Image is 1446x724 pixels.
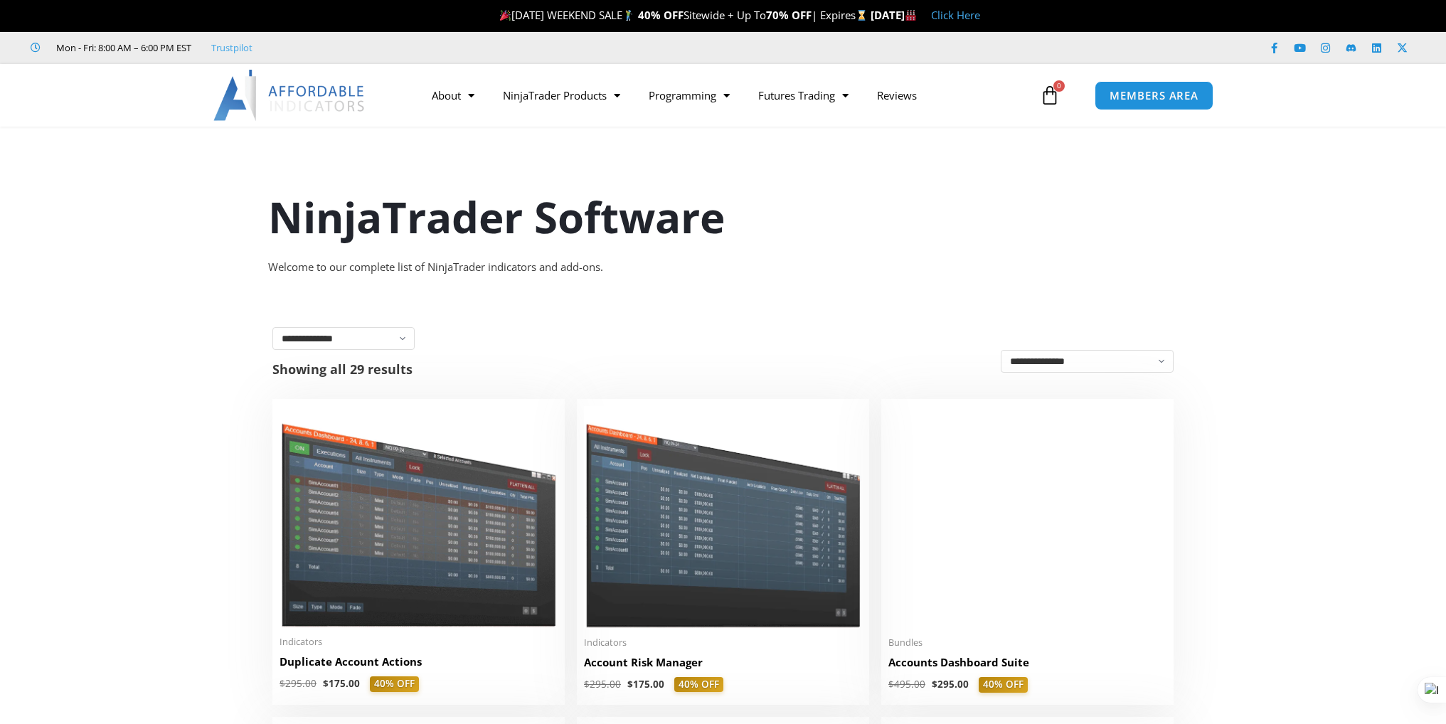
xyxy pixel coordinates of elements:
bdi: 295.00 [584,678,621,691]
img: Account Risk Manager [584,406,862,627]
strong: 40% OFF [638,8,684,22]
span: $ [584,678,590,691]
bdi: 175.00 [627,678,664,691]
a: Duplicate Account Actions [280,654,558,676]
span: Indicators [584,637,862,649]
img: Accounts Dashboard Suite [888,406,1166,628]
span: $ [627,678,633,691]
img: 🏭 [905,10,916,21]
bdi: 295.00 [932,678,969,691]
a: Reviews [863,79,931,112]
span: 40% OFF [979,677,1028,693]
a: 0 [1019,75,1081,116]
span: Bundles [888,637,1166,649]
a: Click Here [931,8,980,22]
span: MEMBERS AREA [1110,90,1198,101]
a: Account Risk Manager [584,655,862,677]
span: $ [323,677,329,690]
div: Welcome to our complete list of NinjaTrader indicators and add-ons. [268,257,1179,277]
img: LogoAI | Affordable Indicators – NinjaTrader [213,70,366,121]
span: [DATE] WEEKEND SALE Sitewide + Up To | Expires [496,8,870,22]
nav: Menu [418,79,1036,112]
a: Programming [634,79,744,112]
span: Indicators [280,636,558,648]
a: NinjaTrader Products [489,79,634,112]
a: Accounts Dashboard Suite [888,655,1166,677]
h2: Duplicate Account Actions [280,654,558,669]
img: ⌛ [856,10,867,21]
img: Duplicate Account Actions [280,406,558,627]
span: $ [280,677,285,690]
a: Futures Trading [744,79,863,112]
h1: NinjaTrader Software [268,187,1179,247]
strong: 70% OFF [766,8,812,22]
span: 40% OFF [674,677,723,693]
span: $ [932,678,937,691]
p: Showing all 29 results [272,363,413,376]
strong: [DATE] [871,8,917,22]
a: Trustpilot [211,39,252,56]
bdi: 495.00 [888,678,925,691]
span: 0 [1053,80,1065,92]
span: 40% OFF [370,676,419,692]
img: 🏌️‍♂️ [623,10,634,21]
h2: Account Risk Manager [584,655,862,670]
a: MEMBERS AREA [1095,81,1213,110]
span: $ [888,678,894,691]
img: 🎉 [500,10,511,21]
bdi: 295.00 [280,677,317,690]
a: About [418,79,489,112]
h2: Accounts Dashboard Suite [888,655,1166,670]
bdi: 175.00 [323,677,360,690]
select: Shop order [1001,350,1174,373]
span: Mon - Fri: 8:00 AM – 6:00 PM EST [53,39,191,56]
